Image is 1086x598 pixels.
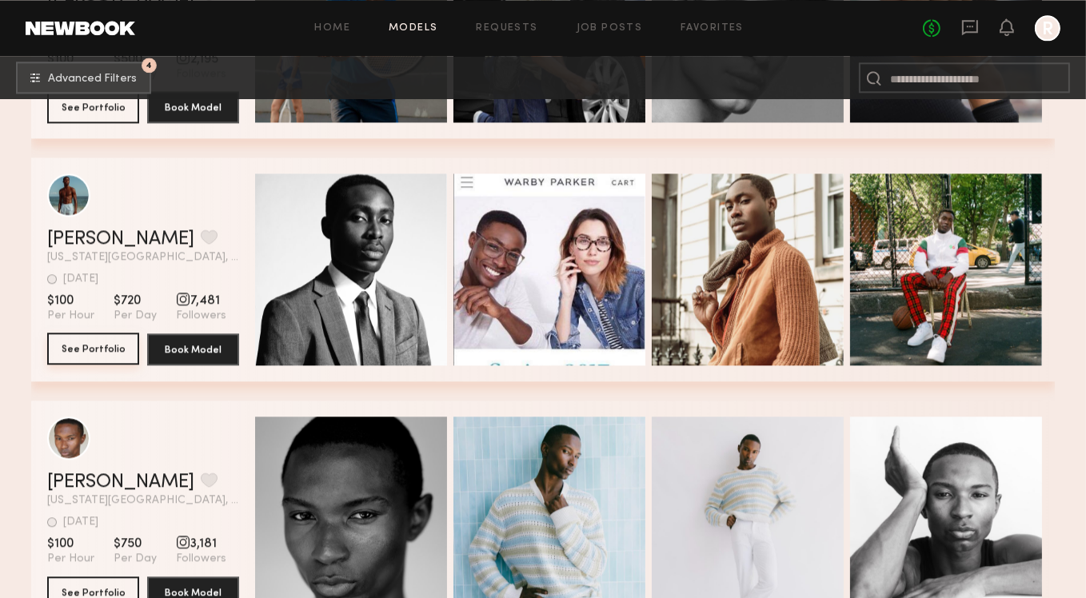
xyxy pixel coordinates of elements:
span: Per Hour [47,552,94,566]
span: Per Day [114,552,157,566]
div: [DATE] [63,516,98,528]
span: Per Hour [47,309,94,323]
button: Book Model [147,91,239,123]
button: See Portfolio [47,333,139,365]
span: $750 [114,536,157,552]
a: Requests [477,23,538,34]
a: Home [315,23,351,34]
button: 4Advanced Filters [16,62,151,94]
a: Job Posts [577,23,643,34]
a: R [1035,15,1060,41]
span: Followers [176,309,226,323]
button: Book Model [147,333,239,365]
span: 3,181 [176,536,226,552]
span: $720 [114,293,157,309]
span: [US_STATE][GEOGRAPHIC_DATA], [GEOGRAPHIC_DATA] [47,495,239,506]
span: $100 [47,293,94,309]
span: Per Day [114,309,157,323]
a: [PERSON_NAME] [47,472,194,492]
a: Favorites [681,23,744,34]
a: Models [389,23,437,34]
span: 4 [146,62,153,69]
span: [US_STATE][GEOGRAPHIC_DATA], [GEOGRAPHIC_DATA] [47,252,239,263]
span: Advanced Filters [48,74,137,85]
button: See Portfolio [47,91,139,123]
a: [PERSON_NAME] [47,229,194,249]
div: [DATE] [63,273,98,285]
span: Followers [176,552,226,566]
span: $100 [47,536,94,552]
span: 7,481 [176,293,226,309]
